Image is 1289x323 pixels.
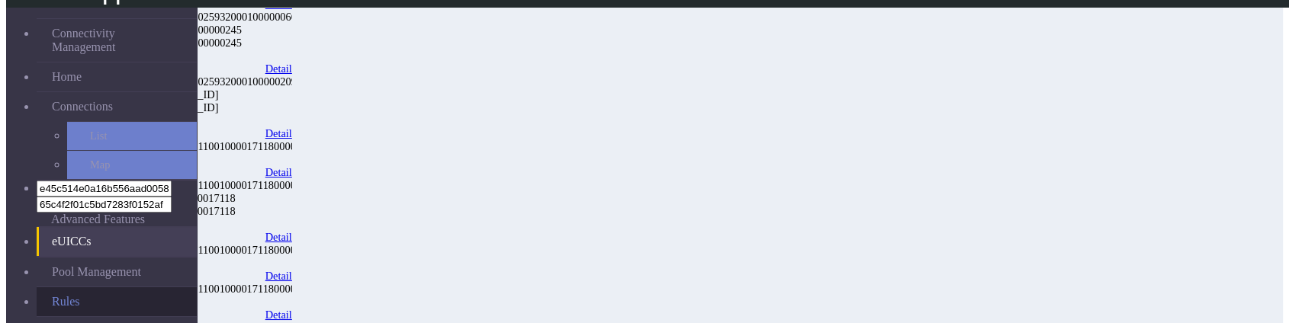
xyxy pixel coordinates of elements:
[37,257,197,286] a: Pool Management
[132,101,292,114] div: [TECHNICAL_ID]
[132,257,292,270] div: 22
[132,88,292,101] div: [TECHNICAL_ID]
[51,213,145,226] span: Advanced Features
[52,100,113,114] span: Connections
[67,151,197,179] a: Map
[132,153,292,166] div: 22
[265,127,292,140] a: Detail
[132,192,292,205] div: 8935711001000017118
[132,114,292,127] div: 02
[132,205,292,218] div: 8935711001000017118
[132,296,292,309] div: 22
[132,140,292,153] div: 00100008935711001000017118000001
[67,122,197,150] a: List
[37,62,197,91] a: Home
[265,166,292,179] a: Detail
[37,287,197,316] a: Rules
[265,270,292,283] a: Detail
[132,50,292,62] div: 02
[132,283,292,296] div: 00100008935711001000017118000004
[132,24,292,37] div: 89562008019000000245
[132,75,292,88] div: 89040024000002593200010000020961
[90,158,110,171] span: Map
[37,92,197,121] a: Connections
[265,231,292,244] a: Detail
[265,62,292,75] a: Detail
[90,130,107,142] span: List
[132,244,292,257] div: 00100008935711001000017118000002
[132,218,292,231] div: 22
[265,309,292,321] a: Detail
[37,19,197,62] a: Connectivity Management
[132,37,292,50] div: 89562008019000000245
[37,227,197,256] a: eUICCs
[132,179,292,192] div: 00100008935711001000017118000000
[132,11,292,24] div: 89040024000002593200010000006605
